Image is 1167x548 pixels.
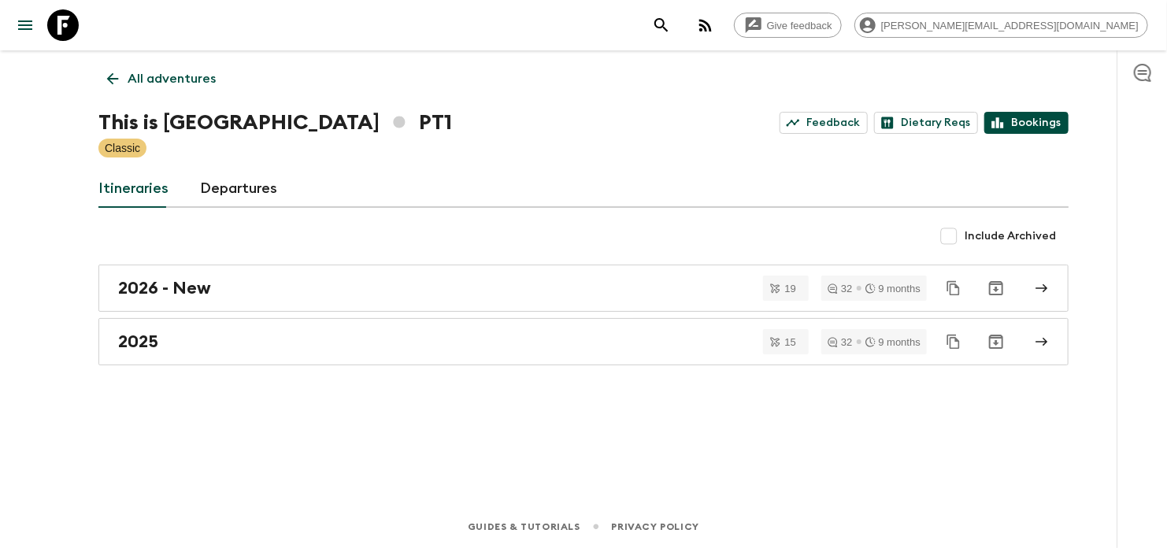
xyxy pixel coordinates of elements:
[118,331,158,352] h2: 2025
[939,274,968,302] button: Duplicate
[776,337,806,347] span: 15
[776,283,806,294] span: 19
[98,63,224,94] a: All adventures
[828,283,852,294] div: 32
[98,170,169,208] a: Itineraries
[98,107,452,139] h1: This is [GEOGRAPHIC_DATA] PT1
[874,112,978,134] a: Dietary Reqs
[105,140,140,156] p: Classic
[758,20,841,31] span: Give feedback
[98,318,1069,365] a: 2025
[939,328,968,356] button: Duplicate
[980,272,1012,304] button: Archive
[734,13,842,38] a: Give feedback
[98,265,1069,312] a: 2026 - New
[612,518,699,535] a: Privacy Policy
[780,112,868,134] a: Feedback
[865,337,921,347] div: 9 months
[984,112,1069,134] a: Bookings
[828,337,852,347] div: 32
[854,13,1148,38] div: [PERSON_NAME][EMAIL_ADDRESS][DOMAIN_NAME]
[128,69,216,88] p: All adventures
[118,278,211,298] h2: 2026 - New
[200,170,277,208] a: Departures
[9,9,41,41] button: menu
[468,518,580,535] a: Guides & Tutorials
[865,283,921,294] div: 9 months
[872,20,1147,31] span: [PERSON_NAME][EMAIL_ADDRESS][DOMAIN_NAME]
[965,228,1056,244] span: Include Archived
[980,326,1012,357] button: Archive
[646,9,677,41] button: search adventures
